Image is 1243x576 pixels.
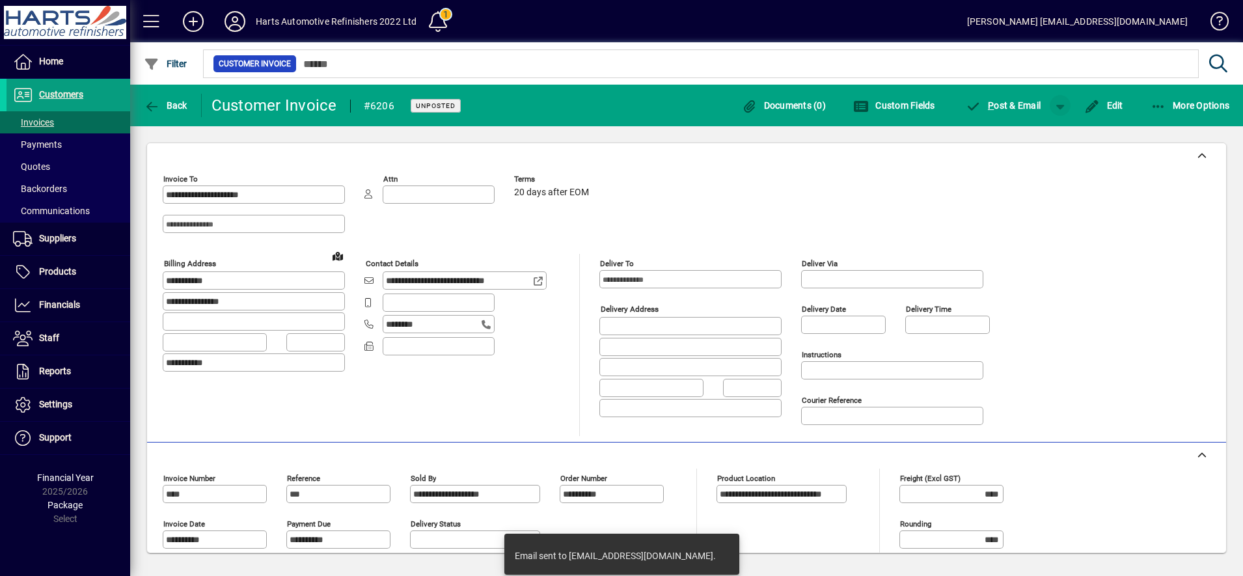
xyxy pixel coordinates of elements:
[141,52,191,75] button: Filter
[7,111,130,133] a: Invoices
[1201,3,1227,45] a: Knowledge Base
[39,432,72,443] span: Support
[39,56,63,66] span: Home
[13,117,54,128] span: Invoices
[7,322,130,355] a: Staff
[7,200,130,222] a: Communications
[163,174,198,184] mat-label: Invoice To
[988,100,994,111] span: P
[600,259,634,268] mat-label: Deliver To
[39,266,76,277] span: Products
[364,96,394,117] div: #6206
[39,299,80,310] span: Financials
[7,156,130,178] a: Quotes
[13,184,67,194] span: Backorders
[7,223,130,255] a: Suppliers
[212,95,337,116] div: Customer Invoice
[7,178,130,200] a: Backorders
[13,161,50,172] span: Quotes
[7,422,130,454] a: Support
[39,333,59,343] span: Staff
[1147,94,1233,117] button: More Options
[717,474,775,483] mat-label: Product location
[287,474,320,483] mat-label: Reference
[7,133,130,156] a: Payments
[7,46,130,78] a: Home
[411,474,436,483] mat-label: Sold by
[959,94,1048,117] button: Post & Email
[39,233,76,243] span: Suppliers
[287,519,331,528] mat-label: Payment due
[850,94,938,117] button: Custom Fields
[802,259,838,268] mat-label: Deliver via
[39,366,71,376] span: Reports
[1084,100,1123,111] span: Edit
[802,305,846,314] mat-label: Delivery date
[514,175,592,184] span: Terms
[1151,100,1230,111] span: More Options
[130,94,202,117] app-page-header-button: Back
[966,100,1041,111] span: ost & Email
[7,256,130,288] a: Products
[853,100,935,111] span: Custom Fields
[967,11,1188,32] div: [PERSON_NAME] [EMAIL_ADDRESS][DOMAIN_NAME]
[39,89,83,100] span: Customers
[738,94,829,117] button: Documents (0)
[214,10,256,33] button: Profile
[256,11,417,32] div: Harts Automotive Refinishers 2022 Ltd
[37,473,94,483] span: Financial Year
[416,102,456,110] span: Unposted
[1081,94,1127,117] button: Edit
[48,500,83,510] span: Package
[7,289,130,322] a: Financials
[163,519,205,528] mat-label: Invoice date
[900,519,931,528] mat-label: Rounding
[802,350,841,359] mat-label: Instructions
[144,59,187,69] span: Filter
[514,187,589,198] span: 20 days after EOM
[411,519,461,528] mat-label: Delivery status
[741,100,826,111] span: Documents (0)
[219,57,291,70] span: Customer Invoice
[13,139,62,150] span: Payments
[13,206,90,216] span: Communications
[7,389,130,421] a: Settings
[172,10,214,33] button: Add
[515,549,716,562] div: Email sent to [EMAIL_ADDRESS][DOMAIN_NAME].
[163,474,215,483] mat-label: Invoice number
[560,474,607,483] mat-label: Order number
[383,174,398,184] mat-label: Attn
[141,94,191,117] button: Back
[39,399,72,409] span: Settings
[327,245,348,266] a: View on map
[906,305,951,314] mat-label: Delivery time
[144,100,187,111] span: Back
[900,474,961,483] mat-label: Freight (excl GST)
[802,396,862,405] mat-label: Courier Reference
[7,355,130,388] a: Reports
